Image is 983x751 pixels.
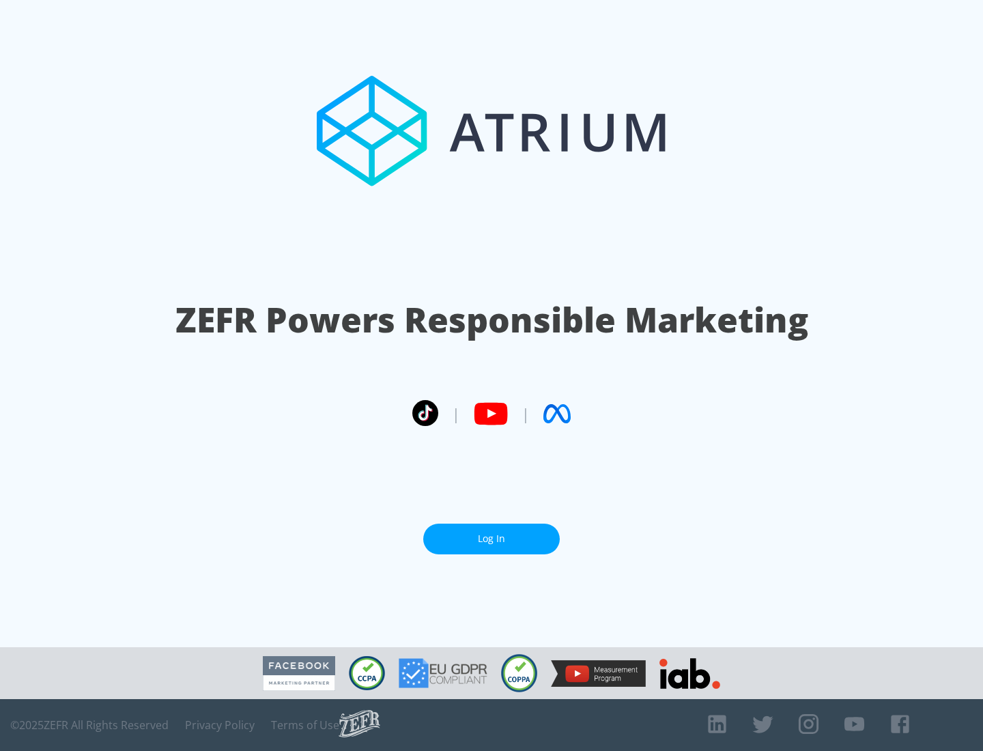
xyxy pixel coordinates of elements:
a: Privacy Policy [185,718,255,732]
h1: ZEFR Powers Responsible Marketing [175,296,808,343]
img: CCPA Compliant [349,656,385,690]
img: IAB [659,658,720,689]
img: GDPR Compliant [399,658,487,688]
a: Terms of Use [271,718,339,732]
span: | [522,403,530,424]
a: Log In [423,524,560,554]
img: COPPA Compliant [501,654,537,692]
img: YouTube Measurement Program [551,660,646,687]
span: © 2025 ZEFR All Rights Reserved [10,718,169,732]
img: Facebook Marketing Partner [263,656,335,691]
span: | [452,403,460,424]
